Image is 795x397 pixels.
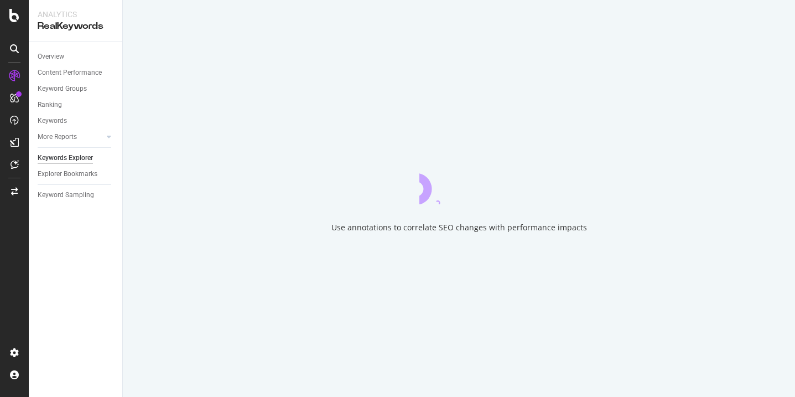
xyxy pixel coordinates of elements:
[38,131,103,143] a: More Reports
[38,99,62,111] div: Ranking
[38,9,113,20] div: Analytics
[38,131,77,143] div: More Reports
[38,115,67,127] div: Keywords
[38,51,64,63] div: Overview
[38,152,115,164] a: Keywords Explorer
[38,67,115,79] a: Content Performance
[38,168,115,180] a: Explorer Bookmarks
[38,99,115,111] a: Ranking
[38,115,115,127] a: Keywords
[419,164,499,204] div: animation
[38,83,115,95] a: Keyword Groups
[38,20,113,33] div: RealKeywords
[38,152,93,164] div: Keywords Explorer
[38,83,87,95] div: Keyword Groups
[38,67,102,79] div: Content Performance
[38,189,94,201] div: Keyword Sampling
[38,168,97,180] div: Explorer Bookmarks
[331,222,587,233] div: Use annotations to correlate SEO changes with performance impacts
[38,189,115,201] a: Keyword Sampling
[38,51,115,63] a: Overview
